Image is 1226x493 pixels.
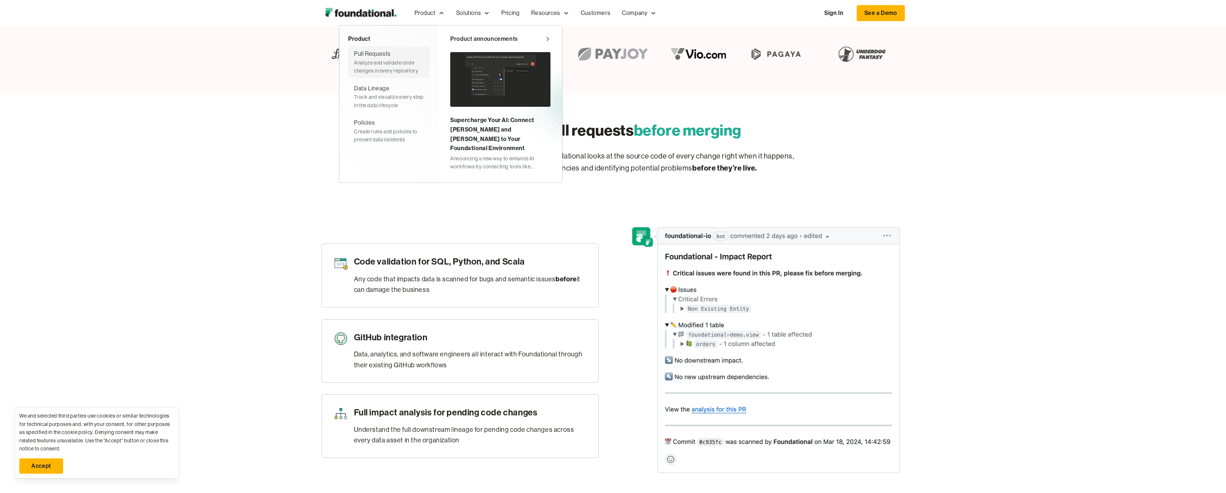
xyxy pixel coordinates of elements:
div: Resources [531,8,560,18]
img: Code Validation Icon [334,255,348,270]
a: Data LineageTrack and visualize every step in the data lifecycle [348,81,430,112]
h2: Analyze pull requests [484,120,742,141]
div: Pull Requests [354,49,391,59]
strong: before they’re live. [692,163,757,172]
div: Analyze and validate code changes in every repository [354,59,424,75]
div: Product [409,1,450,25]
h3: GitHub integration [354,331,587,344]
div: 채팅 위젯 [1095,408,1226,493]
a: PoliciesCreate rules and policies to prevent data incidents [348,115,430,146]
span: before merging [634,121,742,140]
h3: Code validation for SQL, Python, and Scala [354,255,587,268]
h3: Full impact analysis for pending code changes [354,406,587,419]
div: Product [414,8,436,18]
div: Product [348,34,430,44]
strong: before [556,275,577,283]
div: Supercharge Your AI: Connect [PERSON_NAME] and [PERSON_NAME] to Your Foundational Environment [450,116,550,153]
div: We and selected third parties use cookies or similar technologies for technical purposes and, wit... [19,412,174,453]
a: Accept [19,458,63,474]
div: Policies [354,118,375,128]
img: Underdog Fantasy Logo [833,42,891,66]
a: See a Demo [857,5,905,21]
a: Pricing [495,1,525,25]
div: Company [616,1,662,25]
div: Create rules and policies to prevent data incidents [354,128,424,144]
a: Customers [575,1,616,25]
div: Product announcements [450,34,518,44]
img: Pagaya Logo [747,42,805,66]
img: Lemonade Logo [326,42,385,66]
div: Announcing a new way to enhance AI workflows by connecting tools like [PERSON_NAME] and [PERSON_N... [450,154,550,171]
div: Any code that impacts data is scanned for bugs and semantic issues it can damage the business [354,274,587,296]
div: Understand the full downstream lineage for pending code changes across every data asset in the or... [354,424,587,446]
a: Pull RequestsAnalyze and validate code changes in every repository [348,46,430,78]
img: GitHub Icon [334,331,348,346]
a: Product announcements [450,34,550,44]
img: Payjoy logo [570,42,656,66]
img: Lineage Icon [334,406,348,421]
div: Solutions [450,1,495,25]
iframe: Chat Widget [1095,408,1226,493]
div: Resources [525,1,575,25]
div: Solutions [456,8,481,18]
div: Data Lineage [354,84,389,93]
img: vio logo [665,42,733,66]
img: Foundational Logo [322,6,400,20]
a: Supercharge Your AI: Connect [PERSON_NAME] and [PERSON_NAME] to Your Foundational EnvironmentAnno... [450,49,550,173]
div: Track and visualize every step in the data lifecycle [354,93,424,109]
nav: Product [339,25,563,183]
div: Data, analytics, and software engineers all interact with Foundational through their existing Git... [354,349,587,371]
div: Company [622,8,647,18]
a: Sign In [817,5,851,21]
a: home [322,6,400,20]
p: Through our native git integration, Foundational looks at the source code of every change right w... [427,150,800,174]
